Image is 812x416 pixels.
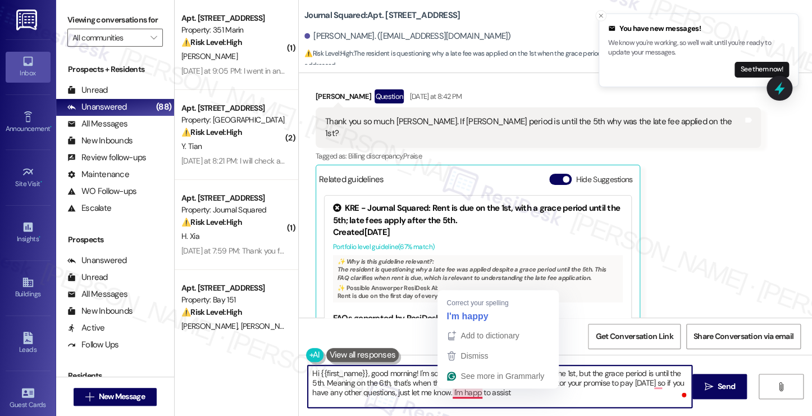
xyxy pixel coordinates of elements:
div: Apt. [STREET_ADDRESS] [181,192,285,204]
button: Get Conversation Link [588,324,680,349]
div: Tagged as: [316,148,761,164]
div: Question [375,89,404,103]
div: [PERSON_NAME]. ([EMAIL_ADDRESS][DOMAIN_NAME]) [304,30,511,42]
div: Property: Journal Squared [181,204,285,216]
div: [DATE] at 6:27 PM: Thank you! [181,336,277,346]
span: Get Conversation Link [595,331,673,342]
div: Residents [56,370,174,382]
span: Share Conversation via email [694,331,793,342]
div: Prospects [56,234,174,246]
span: [PERSON_NAME] [181,321,241,331]
div: Unanswered [67,255,127,266]
p: We know you're working, so we'll wait until you're ready to update your messages. [608,38,789,58]
div: (88) [153,98,174,116]
span: H. Xia [181,231,199,241]
div: ✨ Why is this guideline relevant?: [337,257,618,265]
strong: ⚠️ Risk Level: High [304,49,353,58]
span: [PERSON_NAME] [181,51,238,61]
div: All Messages [67,288,127,300]
div: Related guidelines [319,174,384,190]
div: You have new messages! [608,23,789,34]
span: Billing discrepancy , [348,151,403,161]
strong: ⚠️ Risk Level: High [181,307,242,317]
div: WO Follow-ups [67,186,136,197]
div: Maintenance [67,169,129,180]
span: : The resident is questioning why a late fee was applied on the 1st when the grace period extends... [304,48,812,72]
div: New Inbounds [67,135,133,147]
div: Apt. [STREET_ADDRESS] [181,282,285,294]
div: [DATE] at 9:05 PM: I went in and paid this month manually but I want to figure out what happened ... [181,66,560,76]
a: Guest Cards [6,383,51,414]
span: Send [718,381,735,392]
div: [PERSON_NAME] [316,89,761,107]
a: Insights • [6,218,51,248]
button: See them now! [735,62,789,78]
a: Site Visit • [6,162,51,193]
div: [DATE] at 8:42 PM [407,91,462,102]
div: Thank you so much [PERSON_NAME]. If [PERSON_NAME] period is until the 5th why was the late fee ap... [325,116,743,140]
div: Property: [GEOGRAPHIC_DATA] [181,114,285,126]
i:  [85,392,94,401]
span: • [40,178,42,186]
span: [PERSON_NAME] [240,321,296,331]
a: Inbox [6,52,51,82]
div: KRE - Journal Squared: Rent is due on the 1st, with a grace period until the 5th; late fees apply... [333,202,623,226]
div: New Inbounds [67,305,133,317]
div: ✨ Possible Answer per ResiDesk AI: [337,283,618,291]
strong: ⚠️ Risk Level: High [181,217,242,227]
button: Send [692,374,747,399]
span: • [50,123,52,131]
strong: ⚠️ Risk Level: High [181,37,242,47]
i:  [150,33,157,42]
div: [DATE] at 8:21 PM: I will check again [DATE] on whether I'll be able to log back into the account [181,156,481,166]
span: Rent is due on the first day of every month. [337,291,459,299]
div: [DATE] at 7:59 PM: Thank you for letting me know that [181,246,354,256]
i:  [777,382,785,391]
div: Follow Ups [67,339,119,351]
div: Unread [67,272,108,283]
b: Journal Squared: Apt. [STREET_ADDRESS] [304,10,460,21]
div: The resident is questioning why a late fee was applied despite a grace period until the 5th. This... [333,255,623,301]
div: Portfolio level guideline ( 67 % match) [333,241,623,252]
span: Praise [403,151,422,161]
div: Created [DATE] [333,226,623,238]
div: Escalate [67,202,111,214]
div: Unread [67,84,108,96]
input: All communities [72,29,145,47]
button: New Message [74,388,157,406]
div: All Messages [67,118,127,130]
img: ResiDesk Logo [16,10,39,30]
div: Active [67,322,105,334]
span: Y. Tian [181,141,202,151]
div: Property: Bay 151 [181,294,285,306]
span: • [39,233,40,241]
button: Share Conversation via email [686,324,801,349]
div: Review follow-ups [67,152,146,164]
i:  [704,382,713,391]
a: Buildings [6,273,51,303]
strong: ⚠️ Risk Level: High [181,127,242,137]
div: Apt. [STREET_ADDRESS] [181,102,285,114]
div: Prospects + Residents [56,64,174,75]
div: Apt. [STREET_ADDRESS] [181,12,285,24]
button: Close toast [595,10,606,21]
textarea: To enrich screen reader interactions, please activate Accessibility in Grammarly extension settings [308,365,692,408]
div: Property: 351 Marin [181,24,285,36]
a: Leads [6,328,51,359]
label: Hide Suggestions [576,174,633,186]
b: FAQs generated by ResiDesk AI [333,312,450,323]
span: New Message [98,391,144,403]
div: Unanswered [67,101,127,113]
label: Viewing conversations for [67,11,163,29]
